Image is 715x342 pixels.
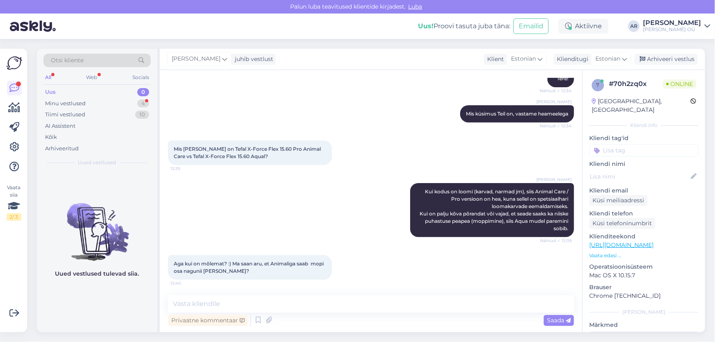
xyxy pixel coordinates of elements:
[78,159,116,166] span: Uued vestlused
[536,177,572,183] span: [PERSON_NAME]
[589,232,699,241] p: Klienditeekond
[589,271,699,280] p: Mac OS X 10.15.7
[589,218,655,229] div: Küsi telefoninumbrit
[609,79,663,89] div: # 70h2zq0x
[513,18,549,34] button: Emailid
[589,263,699,271] p: Operatsioonisüsteem
[663,79,696,88] span: Online
[170,165,201,172] span: 12:35
[174,260,325,274] span: Aga kui on mõlemat? :) Ma saan aru, et Animaliga saab mopi osa nagunii [PERSON_NAME]?
[135,111,149,119] div: 10
[590,172,689,181] input: Lisa nimi
[589,144,699,156] input: Lisa tag
[7,213,21,221] div: 2 / 3
[420,188,570,231] span: Kui kodus on loomi (karvad, narmad jm), siis Animal Care / Pro versioon on hea, kuna sellel on sp...
[51,56,84,65] span: Otsi kliente
[45,145,79,153] div: Arhiveeritud
[170,280,201,286] span: 12:40
[589,321,699,329] p: Märkmed
[174,146,322,159] span: Mis [PERSON_NAME] on Tefal X-Force Flex 15.60 Pro Animal Care vs Tefal X-Force Flex 15.60 Aqual?
[232,55,273,63] div: juhib vestlust
[168,315,248,326] div: Privaatne kommentaar
[635,54,698,65] div: Arhiveeri vestlus
[7,184,21,221] div: Vaata siia
[536,99,572,105] span: [PERSON_NAME]
[137,88,149,96] div: 0
[628,20,640,32] div: AR
[592,97,690,114] div: [GEOGRAPHIC_DATA], [GEOGRAPHIC_DATA]
[511,54,536,63] span: Estonian
[172,54,220,63] span: [PERSON_NAME]
[37,188,157,262] img: No chats
[85,72,99,83] div: Web
[418,21,510,31] div: Proovi tasuta juba täna:
[137,100,149,108] div: 4
[589,252,699,259] p: Vaata edasi ...
[540,123,572,129] span: Nähtud ✓ 12:34
[643,26,701,33] div: [PERSON_NAME] OÜ
[131,72,151,83] div: Socials
[589,209,699,218] p: Kliendi telefon
[45,88,56,96] div: Uus
[558,19,608,34] div: Aktiivne
[589,292,699,300] p: Chrome [TECHNICAL_ID]
[589,122,699,129] div: Kliendi info
[55,270,139,278] p: Uued vestlused tulevad siia.
[589,308,699,316] div: [PERSON_NAME]
[43,72,53,83] div: All
[466,111,568,117] span: Mis küsimus Teil on, vastame heameelega
[540,88,572,94] span: Nähtud ✓ 12:34
[589,195,647,206] div: Küsi meiliaadressi
[7,55,22,71] img: Askly Logo
[45,133,57,141] div: Kõik
[540,238,572,244] span: Nähtud ✓ 12:39
[589,241,654,249] a: [URL][DOMAIN_NAME]
[418,22,434,30] b: Uus!
[589,283,699,292] p: Brauser
[547,317,571,324] span: Saada
[643,20,701,26] div: [PERSON_NAME]
[406,3,425,10] span: Luba
[554,55,588,63] div: Klienditugi
[643,20,710,33] a: [PERSON_NAME][PERSON_NAME] OÜ
[45,122,75,130] div: AI Assistent
[589,160,699,168] p: Kliendi nimi
[589,186,699,195] p: Kliendi email
[45,100,86,108] div: Minu vestlused
[484,55,504,63] div: Klient
[45,111,85,119] div: Tiimi vestlused
[557,75,568,82] span: Tere!
[595,54,620,63] span: Estonian
[589,134,699,143] p: Kliendi tag'id
[597,82,599,88] span: 7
